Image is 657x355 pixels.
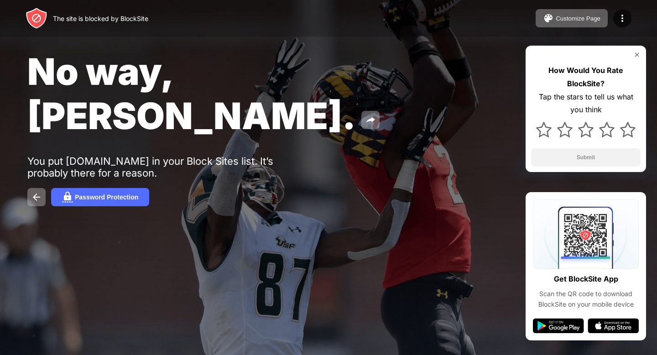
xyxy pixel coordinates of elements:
button: Customize Page [536,9,608,27]
div: The site is blocked by BlockSite [53,15,148,22]
button: Submit [531,148,641,167]
img: back.svg [31,192,42,203]
div: Get BlockSite App [554,272,618,286]
img: star.svg [557,122,573,137]
div: You put [DOMAIN_NAME] in your Block Sites list. It’s probably there for a reason. [27,155,309,179]
img: star.svg [599,122,615,137]
div: Customize Page [556,15,600,22]
img: star.svg [578,122,594,137]
img: star.svg [536,122,552,137]
img: password.svg [62,192,73,203]
div: Scan the QR code to download BlockSite on your mobile device [533,289,639,309]
div: Password Protection [75,193,138,201]
span: No way, [PERSON_NAME]. [27,49,356,138]
img: header-logo.svg [26,7,47,29]
img: app-store.svg [588,318,639,333]
img: share.svg [365,115,376,125]
img: pallet.svg [543,13,554,24]
img: menu-icon.svg [617,13,628,24]
img: rate-us-close.svg [633,51,641,58]
div: Tap the stars to tell us what you think [531,90,641,117]
img: google-play.svg [533,318,584,333]
img: star.svg [620,122,636,137]
div: How Would You Rate BlockSite? [531,64,641,90]
button: Password Protection [51,188,149,206]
